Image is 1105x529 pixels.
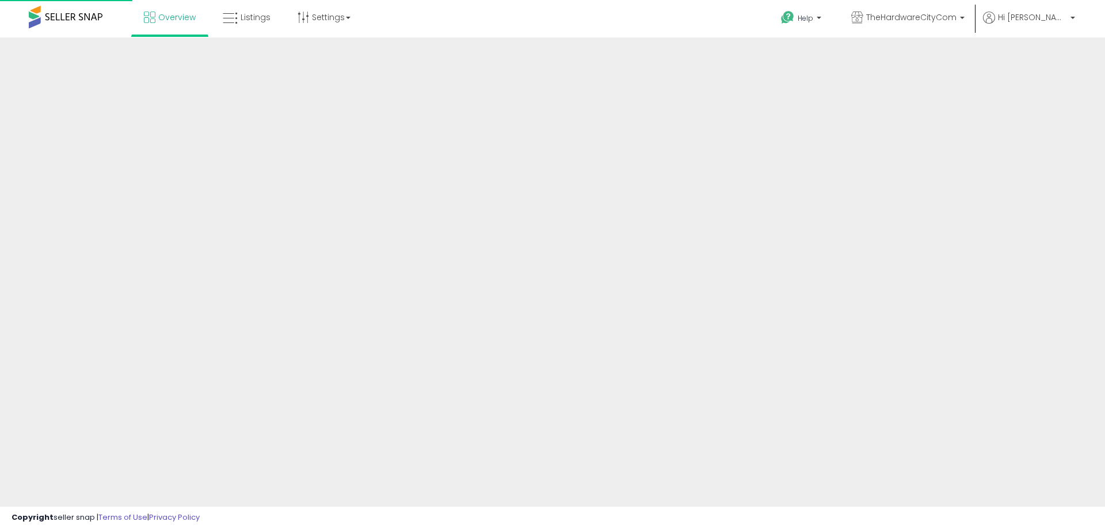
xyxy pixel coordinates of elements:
[998,12,1067,23] span: Hi [PERSON_NAME]
[798,13,813,23] span: Help
[241,12,270,23] span: Listings
[866,12,957,23] span: TheHardwareCityCom
[12,512,54,523] strong: Copyright
[158,12,196,23] span: Overview
[983,12,1075,37] a: Hi [PERSON_NAME]
[12,512,200,523] div: seller snap | |
[98,512,147,523] a: Terms of Use
[772,2,833,37] a: Help
[780,10,795,25] i: Get Help
[149,512,200,523] a: Privacy Policy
